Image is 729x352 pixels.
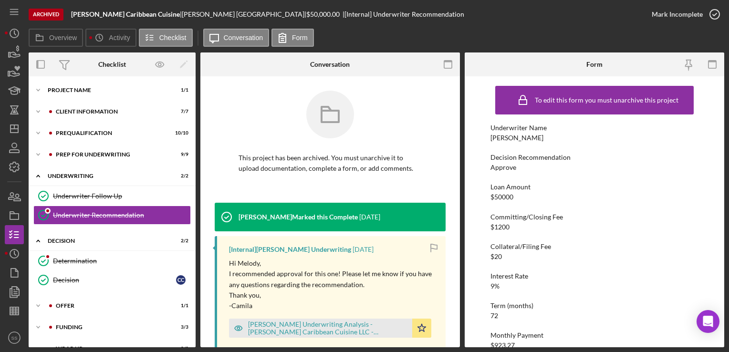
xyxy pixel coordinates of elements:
a: Determination [33,251,191,270]
div: 10 / 10 [171,130,188,136]
div: Archived [29,9,63,21]
div: Determination [53,257,190,265]
div: Conversation [310,61,350,68]
div: Underwriter Name [490,124,698,132]
div: Collateral/Filing Fee [490,243,698,250]
button: [PERSON_NAME] Underwriting Analysis - [PERSON_NAME] Caribbean Cuisine LLC - [DATE].xlsx [229,319,431,338]
p: This project has been archived. You must unarchive it to upload documentation, complete a form, o... [239,153,422,174]
div: [Internal] [PERSON_NAME] Underwriting [229,246,351,253]
div: 2 / 2 [171,238,188,244]
div: Form [586,61,603,68]
button: Form [271,29,314,47]
button: Mark Incomplete [642,5,724,24]
p: I recommended approval for this one! Please let me know if you have any questions regarding the r... [229,269,436,290]
div: 1 / 1 [171,87,188,93]
div: Approve [490,164,516,171]
div: Mark Incomplete [652,5,703,24]
a: DecisionCC [33,270,191,290]
time: 2024-03-15 20:28 [353,246,374,253]
div: [PERSON_NAME] Underwriting Analysis - [PERSON_NAME] Caribbean Cuisine LLC - [DATE].xlsx [248,321,407,336]
div: 7 / 7 [171,109,188,114]
button: Overview [29,29,83,47]
div: Decision [53,276,176,284]
div: | [Internal] Underwriter Recommendation [343,10,464,18]
button: Conversation [203,29,270,47]
div: Checklist [98,61,126,68]
div: $50,000.00 [306,10,343,18]
div: $1200 [490,223,510,231]
label: Checklist [159,34,187,41]
div: [PERSON_NAME] [490,134,543,142]
div: Monthly Payment [490,331,698,339]
div: Decision Recommendation [490,154,698,161]
div: 1 / 1 [171,303,188,309]
div: $923.27 [490,342,515,349]
button: Activity [85,29,136,47]
div: Project Name [48,87,165,93]
div: 9 / 9 [171,152,188,157]
time: 2024-03-18 16:48 [359,213,380,221]
p: Hi Melody, [229,258,436,269]
div: Funding [56,324,165,330]
p: Thank you, [229,290,436,300]
div: Prequalification [56,130,165,136]
button: Checklist [139,29,193,47]
div: | [71,10,182,18]
div: Prep for Underwriting [56,152,165,157]
div: Open Intercom Messenger [697,310,719,333]
div: Loan Amount [490,183,698,191]
label: Form [292,34,308,41]
div: 72 [490,312,498,320]
label: Activity [109,34,130,41]
p: -Camila [229,300,436,311]
div: Committing/Closing Fee [490,213,698,221]
a: Underwriter Follow Up [33,186,191,206]
label: Conversation [224,34,263,41]
a: Underwriter Recommendation [33,206,191,225]
div: Client Information [56,109,165,114]
div: [PERSON_NAME] Marked this Complete [239,213,358,221]
div: Underwriter Follow Up [53,192,190,200]
div: Offer [56,303,165,309]
div: $20 [490,253,502,260]
text: SS [11,335,18,341]
label: Overview [49,34,77,41]
div: To edit this form you must unarchive this project [535,96,678,104]
div: $50000 [490,193,513,201]
b: [PERSON_NAME] Caribbean Cuisine [71,10,180,18]
div: Underwriter Recommendation [53,211,190,219]
div: Wrap Up [56,346,165,352]
div: 3 / 3 [171,324,188,330]
div: Interest Rate [490,272,698,280]
div: [PERSON_NAME] [GEOGRAPHIC_DATA] | [182,10,306,18]
button: SS [5,328,24,347]
div: Underwriting [48,173,165,179]
div: 2 / 2 [171,346,188,352]
div: C C [176,275,186,285]
div: Decision [48,238,165,244]
div: 9% [490,282,500,290]
div: Term (months) [490,302,698,310]
div: 2 / 2 [171,173,188,179]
